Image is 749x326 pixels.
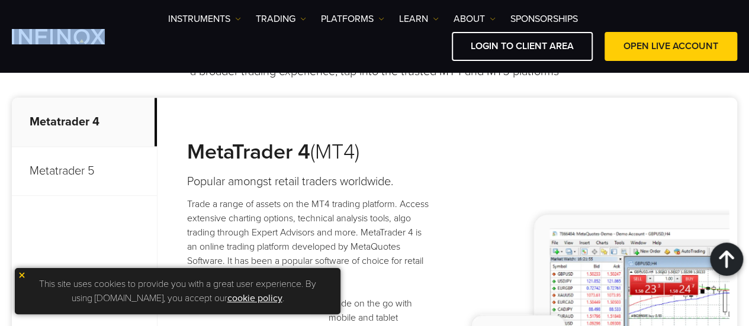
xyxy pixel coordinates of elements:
a: INFINOX Logo [12,29,133,44]
a: LOGIN TO CLIENT AREA [452,32,593,61]
strong: MetaTrader 4 [187,139,310,164]
p: Trade a range of assets on the MT4 trading platform. Access extensive charting options, technical... [187,197,430,282]
p: Metatrader 4 [12,98,157,147]
img: yellow close icon [18,271,26,279]
a: cookie policy [227,292,282,304]
h3: (MT4) [187,139,430,165]
p: This site uses cookies to provide you with a great user experience. By using [DOMAIN_NAME], you a... [21,274,335,308]
a: Instruments [168,12,241,26]
a: PLATFORMS [321,12,384,26]
a: Learn [399,12,439,26]
h4: Popular amongst retail traders worldwide. [187,173,430,190]
a: TRADING [256,12,306,26]
p: Metatrader 5 [12,147,157,196]
a: OPEN LIVE ACCOUNT [605,32,737,61]
a: ABOUT [454,12,496,26]
a: SPONSORSHIPS [510,12,578,26]
p: Trade on the go with mobile and tablet [329,296,424,325]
